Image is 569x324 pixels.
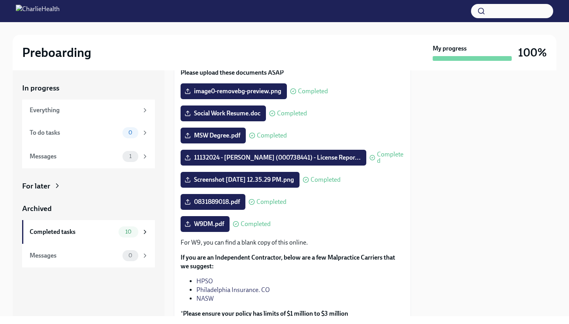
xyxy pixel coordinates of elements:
span: image0-removebg-preview.png [186,87,281,95]
span: Social Work Resume.doc [186,109,260,117]
p: For W9, you can find a blank copy of this online. [181,238,404,247]
label: Screenshot [DATE] 12.35.29 PM.png [181,172,300,188]
h2: Preboarding [22,45,91,60]
label: W9DM.pdf [181,216,230,232]
strong: Please ensure your policy has limits of $1 million to $3 million [183,310,348,317]
div: For later [22,181,50,191]
span: Completed [241,221,271,227]
a: Everything [22,100,155,121]
span: 0 [124,130,137,136]
label: 11132024 - [PERSON_NAME] (000738441) - License Repor... [181,150,366,166]
div: Messages [30,251,119,260]
label: MSW Degree.pdf [181,128,246,143]
a: Archived [22,203,155,214]
img: CharlieHealth [16,5,60,17]
a: For later [22,181,155,191]
span: Completed [311,177,341,183]
strong: Please upload these documents ASAP [181,69,284,76]
a: Messages0 [22,244,155,267]
a: To do tasks0 [22,121,155,145]
span: 0 [124,252,137,258]
a: Completed tasks10 [22,220,155,244]
label: Social Work Resume.doc [181,105,266,121]
span: 1 [124,153,136,159]
span: Completed [298,88,328,94]
span: MSW Degree.pdf [186,132,240,139]
a: In progress [22,83,155,93]
a: NASW [196,295,214,302]
span: Completed [277,110,307,117]
div: Everything [30,106,138,115]
span: 11132024 - [PERSON_NAME] (000738441) - License Repor... [186,154,361,162]
span: Screenshot [DATE] 12.35.29 PM.png [186,176,294,184]
span: Completed [257,132,287,139]
span: 0831889018.pdf [186,198,240,206]
strong: My progress [433,44,467,53]
div: To do tasks [30,128,119,137]
strong: If you are an Independent Contractor, below are a few Malpractice Carriers that we suggest: [181,254,395,270]
a: Messages1 [22,145,155,168]
h3: 100% [518,45,547,60]
a: HPSO [196,277,213,285]
div: Messages [30,152,119,161]
div: Completed tasks [30,228,115,236]
span: W9DM.pdf [186,220,224,228]
span: Completed [377,151,404,164]
label: image0-removebg-preview.png [181,83,287,99]
span: 10 [121,229,136,235]
a: Philadelphia Insurance. CO [196,286,270,294]
span: Completed [256,199,286,205]
label: 0831889018.pdf [181,194,245,210]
